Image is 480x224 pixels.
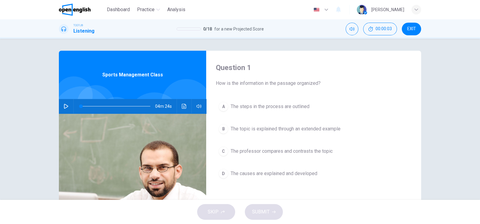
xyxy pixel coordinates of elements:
[231,125,341,133] span: The topic is explained through an extended example
[407,27,416,31] span: EXIT
[167,6,185,13] span: Analysis
[73,23,83,27] span: TOEFL®
[216,80,411,87] span: How is the information in the passage organized?
[346,23,358,35] div: Mute
[219,102,228,111] div: A
[363,23,397,35] button: 00:00:03
[216,144,411,159] button: CThe professor compares and contrasts the topic
[135,4,162,15] button: Practice
[216,166,411,181] button: DThe causes are explained and developed
[357,5,366,14] img: Profile picture
[376,27,392,31] span: 00:00:03
[179,99,189,114] button: Click to see the audio transcription
[231,148,333,155] span: The professor compares and contrasts the topic
[231,170,317,177] span: The causes are explained and developed
[102,71,163,78] span: Sports Management Class
[219,169,228,178] div: D
[73,27,94,35] h1: Listening
[216,63,411,72] h4: Question 1
[216,99,411,114] button: AThe steps in the process are outlined
[402,23,421,35] button: EXIT
[137,6,155,13] span: Practice
[203,25,212,33] span: 0 / 18
[219,124,228,134] div: B
[214,25,264,33] span: for a new Projected Score
[216,121,411,136] button: BThe topic is explained through an extended example
[371,6,404,13] div: [PERSON_NAME]
[59,4,91,16] img: OpenEnglish logo
[155,99,177,114] span: 04m 24s
[59,4,104,16] a: OpenEnglish logo
[363,23,397,35] div: Hide
[104,4,132,15] button: Dashboard
[313,8,320,12] img: en
[219,146,228,156] div: C
[107,6,130,13] span: Dashboard
[165,4,188,15] button: Analysis
[231,103,309,110] span: The steps in the process are outlined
